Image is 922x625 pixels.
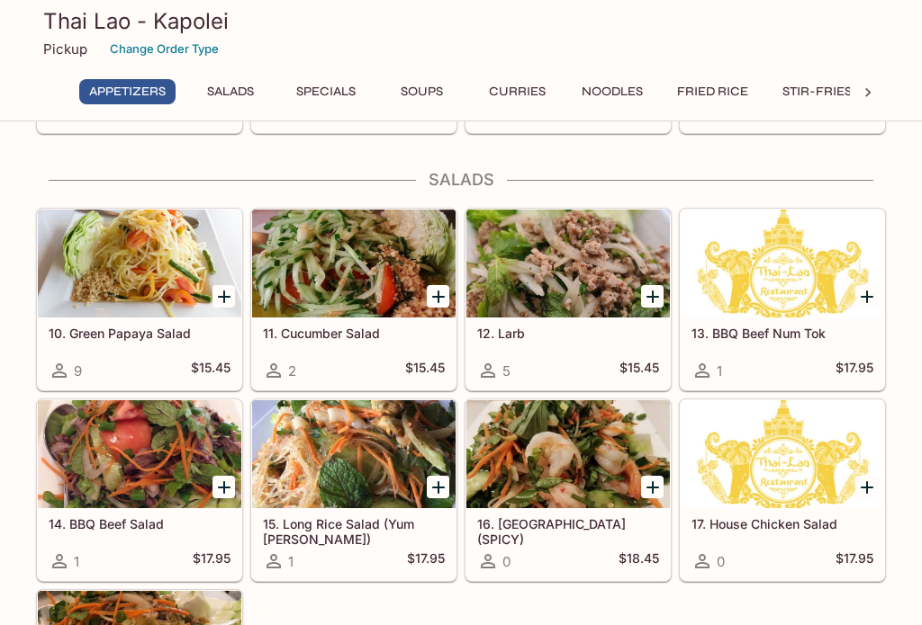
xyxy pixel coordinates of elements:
[681,210,884,317] div: 13. BBQ Beef Num Tok
[49,516,230,531] h5: 14. BBQ Beef Salad
[466,209,671,390] a: 12. Larb5$15.45
[855,285,878,308] button: Add 13. BBQ Beef Num Tok
[288,553,294,570] span: 1
[502,553,511,570] span: 0
[691,516,873,531] h5: 17. House Chicken Salad
[667,79,758,104] button: Fried Rice
[193,550,230,572] h5: $17.95
[74,553,79,570] span: 1
[717,362,722,379] span: 1
[263,516,445,546] h5: 15. Long Rice Salad (Yum [PERSON_NAME])
[74,362,82,379] span: 9
[641,476,664,498] button: Add 16. Basil Shrimp Salad (SPICY)
[190,79,271,104] button: Salads
[102,35,227,63] button: Change Order Type
[38,400,241,508] div: 14. BBQ Beef Salad
[212,476,235,498] button: Add 14. BBQ Beef Salad
[251,209,456,390] a: 11. Cucumber Salad2$15.45
[836,360,873,381] h5: $17.95
[43,7,879,35] h3: Thai Lao - Kapolei
[502,362,511,379] span: 5
[836,550,873,572] h5: $17.95
[381,79,462,104] button: Soups
[572,79,653,104] button: Noodles
[251,399,456,581] a: 15. Long Rice Salad (Yum [PERSON_NAME])1$17.95
[477,326,659,341] h5: 12. Larb
[43,40,87,58] p: Pickup
[466,400,670,508] div: 16. Basil Shrimp Salad (SPICY)
[691,326,873,341] h5: 13. BBQ Beef Num Tok
[407,550,445,572] h5: $17.95
[263,326,445,341] h5: 11. Cucumber Salad
[466,210,670,317] div: 12. Larb
[36,170,886,190] h4: Salads
[855,476,878,498] button: Add 17. House Chicken Salad
[680,209,885,390] a: 13. BBQ Beef Num Tok1$17.95
[37,209,242,390] a: 10. Green Papaya Salad9$15.45
[619,550,659,572] h5: $18.45
[681,400,884,508] div: 17. House Chicken Salad
[252,400,456,508] div: 15. Long Rice Salad (Yum Woon Sen)
[477,516,659,546] h5: 16. [GEOGRAPHIC_DATA] (SPICY)
[252,210,456,317] div: 11. Cucumber Salad
[680,399,885,581] a: 17. House Chicken Salad0$17.95
[466,399,671,581] a: 16. [GEOGRAPHIC_DATA] (SPICY)0$18.45
[285,79,366,104] button: Specials
[619,360,659,381] h5: $15.45
[717,553,725,570] span: 0
[476,79,557,104] button: Curries
[79,79,176,104] button: Appetizers
[49,326,230,341] h5: 10. Green Papaya Salad
[427,476,449,498] button: Add 15. Long Rice Salad (Yum Woon Sen)
[191,360,230,381] h5: $15.45
[38,210,241,317] div: 10. Green Papaya Salad
[641,285,664,308] button: Add 12. Larb
[37,399,242,581] a: 14. BBQ Beef Salad1$17.95
[405,360,445,381] h5: $15.45
[288,362,296,379] span: 2
[212,285,235,308] button: Add 10. Green Papaya Salad
[773,79,862,104] button: Stir-Fries
[427,285,449,308] button: Add 11. Cucumber Salad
